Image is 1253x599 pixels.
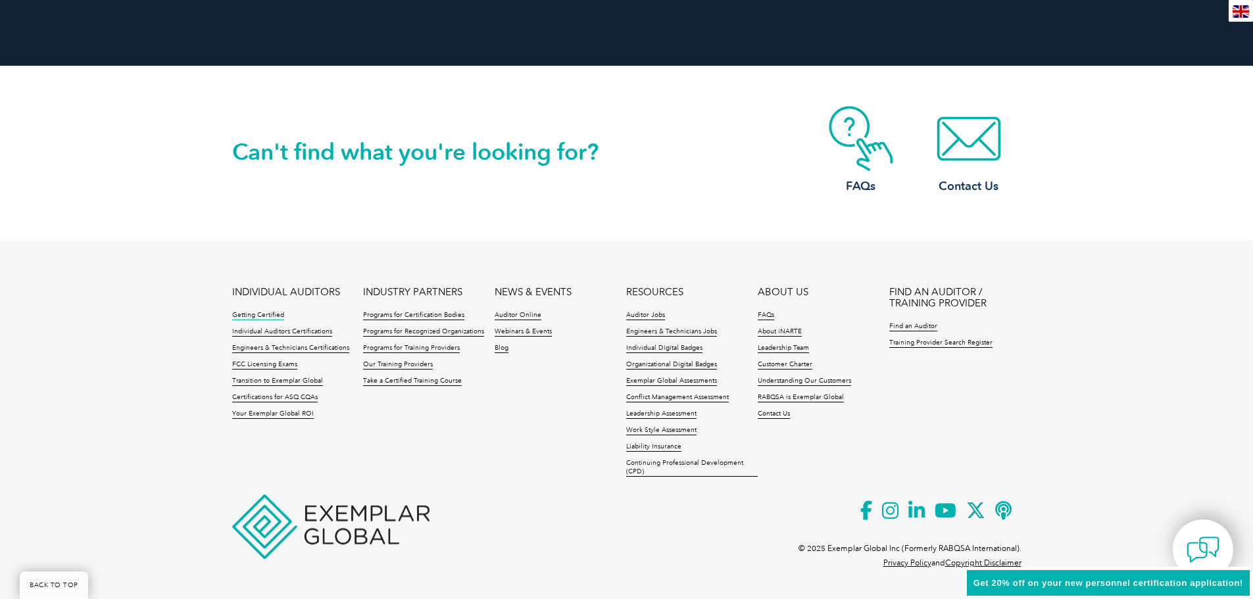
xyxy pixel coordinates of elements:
a: Webinars & Events [495,327,552,337]
a: Leadership Assessment [626,410,697,419]
a: Privacy Policy [883,558,931,567]
a: RABQSA is Exemplar Global [758,393,844,402]
a: Individual Auditors Certifications [232,327,332,337]
a: Transition to Exemplar Global [232,377,323,386]
a: INDIVIDUAL AUDITORS [232,287,340,298]
a: Continuing Professional Development (CPD) [626,459,758,477]
a: Your Exemplar Global ROI [232,410,314,419]
span: Get 20% off on your new personnel certification application! [973,578,1243,588]
h3: FAQs [808,178,914,195]
a: Take a Certified Training Course [363,377,462,386]
a: Our Training Providers [363,360,433,370]
a: Programs for Certification Bodies [363,311,464,320]
a: Engineers & Technicians Jobs [626,327,717,337]
a: Conflict Management Assessment [626,393,729,402]
a: Engineers & Technicians Certifications [232,344,349,353]
a: Programs for Recognized Organizations [363,327,484,337]
a: Exemplar Global Assessments [626,377,717,386]
a: FIND AN AUDITOR / TRAINING PROVIDER [889,287,1021,309]
a: Programs for Training Providers [363,344,460,353]
a: BACK TO TOP [20,571,88,599]
a: Copyright Disclaimer [945,558,1021,567]
a: Work Style Assessment [626,426,697,435]
a: Liability Insurance [626,443,681,452]
img: contact-email.webp [916,106,1021,172]
p: and [883,556,1021,570]
a: Auditor Jobs [626,311,665,320]
h3: Contact Us [916,178,1021,195]
a: Contact Us [916,106,1021,195]
img: en [1233,5,1249,18]
a: ABOUT US [758,287,808,298]
a: Individual Digital Badges [626,344,702,353]
a: FAQs [808,106,914,195]
a: Organizational Digital Badges [626,360,717,370]
a: Find an Auditor [889,322,937,331]
a: Auditor Online [495,311,541,320]
a: Certifications for ASQ CQAs [232,393,318,402]
p: © 2025 Exemplar Global Inc (Formerly RABQSA International). [798,541,1021,556]
a: INDUSTRY PARTNERS [363,287,462,298]
a: FCC Licensing Exams [232,360,297,370]
a: Training Provider Search Register [889,339,993,348]
h2: Can't find what you're looking for? [232,141,627,162]
a: FAQs [758,311,774,320]
img: contact-faq.webp [808,106,914,172]
a: RESOURCES [626,287,683,298]
a: Customer Charter [758,360,812,370]
a: About iNARTE [758,327,802,337]
a: Leadership Team [758,344,809,353]
a: Contact Us [758,410,790,419]
a: Blog [495,344,508,353]
a: Getting Certified [232,311,284,320]
img: contact-chat.png [1187,533,1219,566]
a: Understanding Our Customers [758,377,851,386]
a: NEWS & EVENTS [495,287,572,298]
img: Exemplar Global [232,494,430,559]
